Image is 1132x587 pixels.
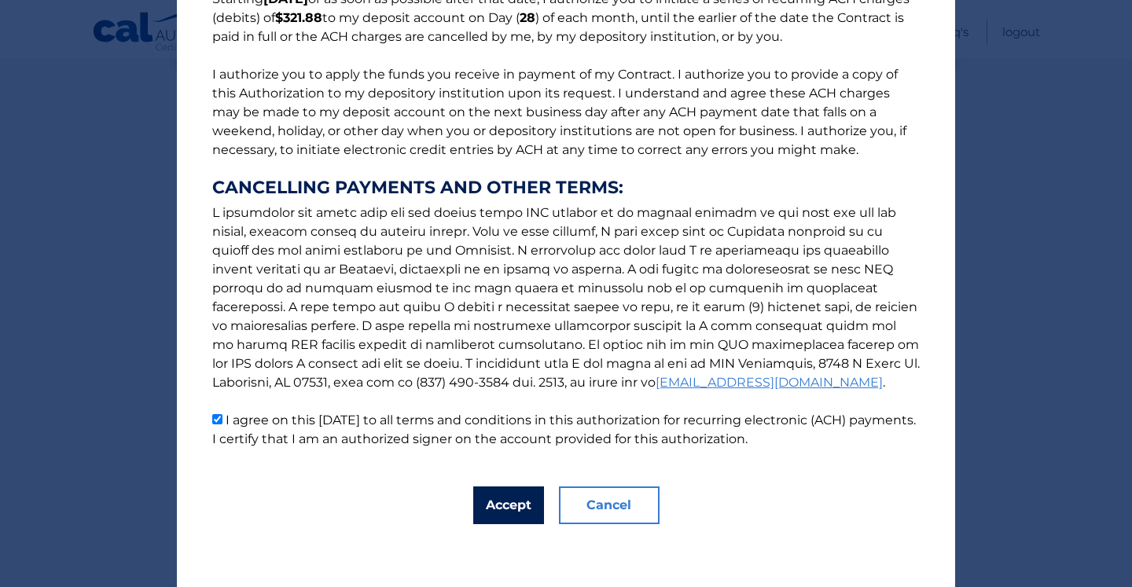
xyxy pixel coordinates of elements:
b: 28 [520,10,535,25]
button: Accept [473,486,544,524]
label: I agree on this [DATE] to all terms and conditions in this authorization for recurring electronic... [212,413,916,446]
b: $321.88 [275,10,322,25]
a: [EMAIL_ADDRESS][DOMAIN_NAME] [656,375,883,390]
strong: CANCELLING PAYMENTS AND OTHER TERMS: [212,178,920,197]
button: Cancel [559,486,660,524]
